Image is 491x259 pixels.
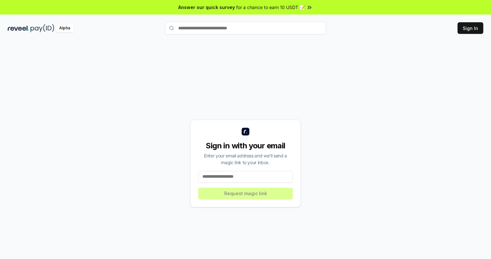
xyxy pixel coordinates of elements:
div: Alpha [56,24,74,32]
span: for a chance to earn 10 USDT 📝 [236,4,305,11]
img: reveel_dark [8,24,29,32]
img: pay_id [31,24,54,32]
div: Enter your email address and we’ll send a magic link to your inbox. [198,152,293,166]
span: Answer our quick survey [178,4,235,11]
button: Sign In [458,22,483,34]
div: Sign in with your email [198,141,293,151]
img: logo_small [242,128,249,135]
